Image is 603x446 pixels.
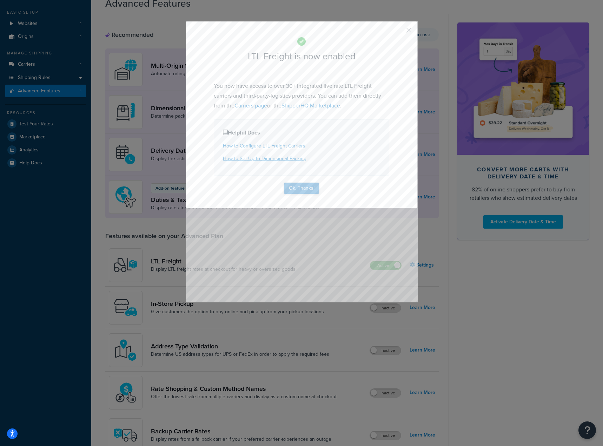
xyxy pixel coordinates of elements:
a: ShipperHQ Marketplace [281,101,340,110]
h2: LTL Freight is now enabled [214,51,389,61]
a: How to Set Up to Dimensional Packing [223,155,306,162]
button: Ok, Thanks! [284,183,319,194]
p: You now have access to over 30+ integrated live rate LTL Freight carriers and third-party-logisti... [214,81,389,111]
a: How to Configure LTL Freight Carriers [223,142,305,150]
h4: Helpful Docs [223,129,380,137]
a: Carriers page [234,101,267,110]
